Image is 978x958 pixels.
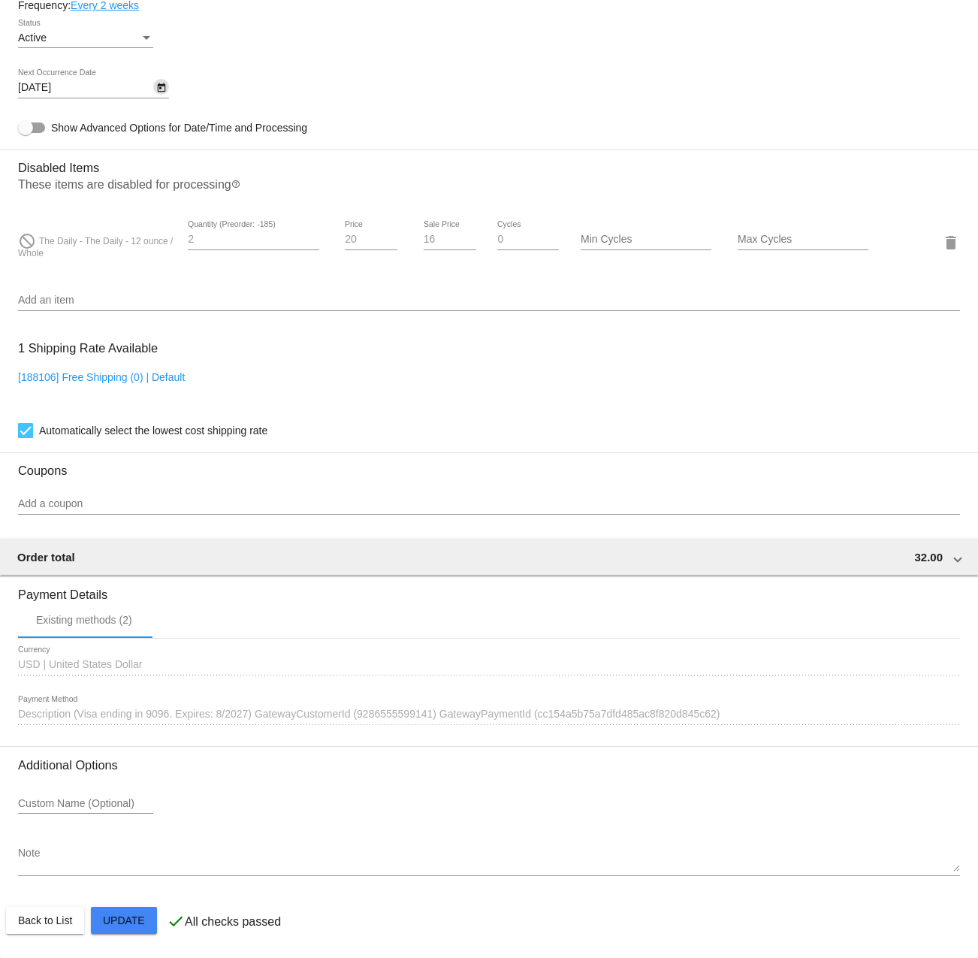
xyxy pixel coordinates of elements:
[424,234,476,246] input: Sale Price
[6,907,84,934] button: Back to List
[188,234,319,246] input: Quantity (Preorder: -185)
[18,332,158,364] h3: 1 Shipping Rate Available
[345,234,397,246] input: Price
[581,234,712,246] input: Min Cycles
[18,150,960,175] h3: Disabled Items
[18,576,960,602] h3: Payment Details
[18,658,142,670] span: USD | United States Dollar
[18,32,47,44] span: Active
[91,907,157,934] button: Update
[18,371,185,383] a: [188106] Free Shipping (0) | Default
[39,422,267,440] span: Automatically select the lowest cost shipping rate
[18,452,960,478] h3: Coupons
[18,32,153,44] mat-select: Status
[103,914,145,926] span: Update
[18,708,720,720] span: Description (Visa ending in 9096. Expires: 8/2027) GatewayCustomerId (9286555599141) GatewayPayme...
[185,915,281,929] p: All checks passed
[18,914,72,926] span: Back to List
[18,498,960,510] input: Add a coupon
[17,551,75,564] span: Order total
[738,234,869,246] input: Max Cycles
[167,912,185,930] mat-icon: check
[18,236,173,258] span: The Daily - The Daily - 12 ounce / Whole
[497,234,559,246] input: Cycles
[231,180,240,198] mat-icon: help_outline
[18,178,960,198] p: These items are disabled for processing
[153,79,169,95] button: Open calendar
[51,120,307,135] span: Show Advanced Options for Date/Time and Processing
[942,234,960,252] mat-icon: delete
[18,295,960,307] input: Add an item
[36,614,132,626] div: Existing methods (2)
[914,551,943,564] span: 32.00
[18,82,153,94] input: Next Occurrence Date
[18,758,960,772] h3: Additional Options
[18,798,153,810] input: Custom Name (Optional)
[18,232,36,250] mat-icon: do_not_disturb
